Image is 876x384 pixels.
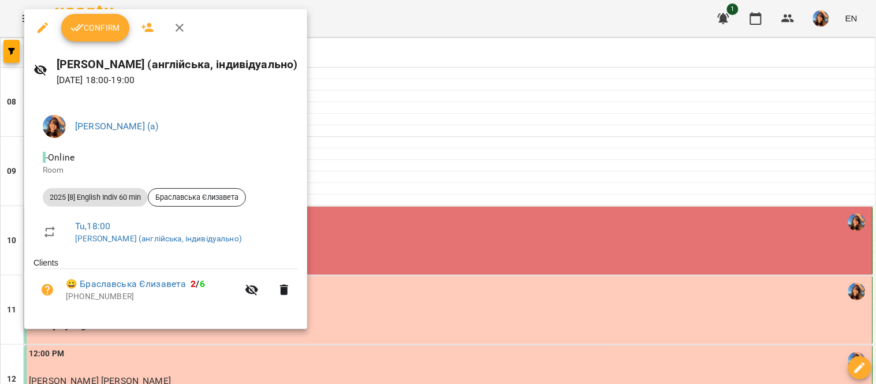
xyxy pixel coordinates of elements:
[57,55,298,73] h6: [PERSON_NAME] (англійська, індивідуально)
[191,278,204,289] b: /
[75,221,110,232] a: Tu , 18:00
[66,277,186,291] a: 😀 Браславська Єлизавета
[43,115,66,138] img: a3cfe7ef423bcf5e9dc77126c78d7dbf.jpg
[148,192,245,203] span: Браславська Єлизавета
[43,165,289,176] p: Room
[33,257,298,315] ul: Clients
[200,278,205,289] span: 6
[75,234,242,243] a: [PERSON_NAME] (англійська, індивідуально)
[66,291,238,303] p: [PHONE_NUMBER]
[57,73,298,87] p: [DATE] 18:00 - 19:00
[43,192,148,203] span: 2025 [8] English Indiv 60 min
[43,152,77,163] span: - Online
[148,188,246,207] div: Браславська Єлизавета
[75,121,159,132] a: [PERSON_NAME] (а)
[33,276,61,304] button: Unpaid. Bill the attendance?
[70,21,120,35] span: Confirm
[191,278,196,289] span: 2
[61,14,129,42] button: Confirm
